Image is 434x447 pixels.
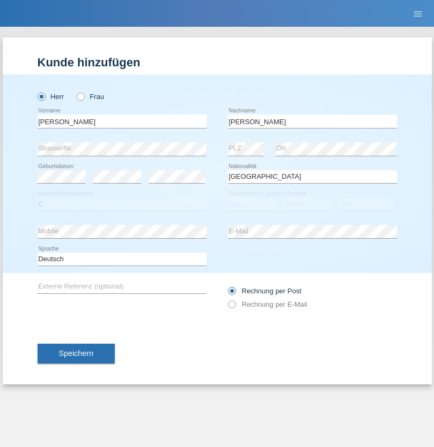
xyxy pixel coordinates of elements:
i: menu [413,9,423,19]
label: Herr [38,93,64,101]
input: Frau [77,93,84,100]
input: Rechnung per Post [228,287,235,300]
input: Rechnung per E-Mail [228,300,235,314]
button: Speichern [38,344,115,364]
input: Herr [38,93,45,100]
h1: Kunde hinzufügen [38,56,397,69]
a: menu [407,10,429,17]
label: Rechnung per Post [228,287,301,295]
label: Frau [77,93,104,101]
label: Rechnung per E-Mail [228,300,307,308]
span: Speichern [59,349,93,358]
